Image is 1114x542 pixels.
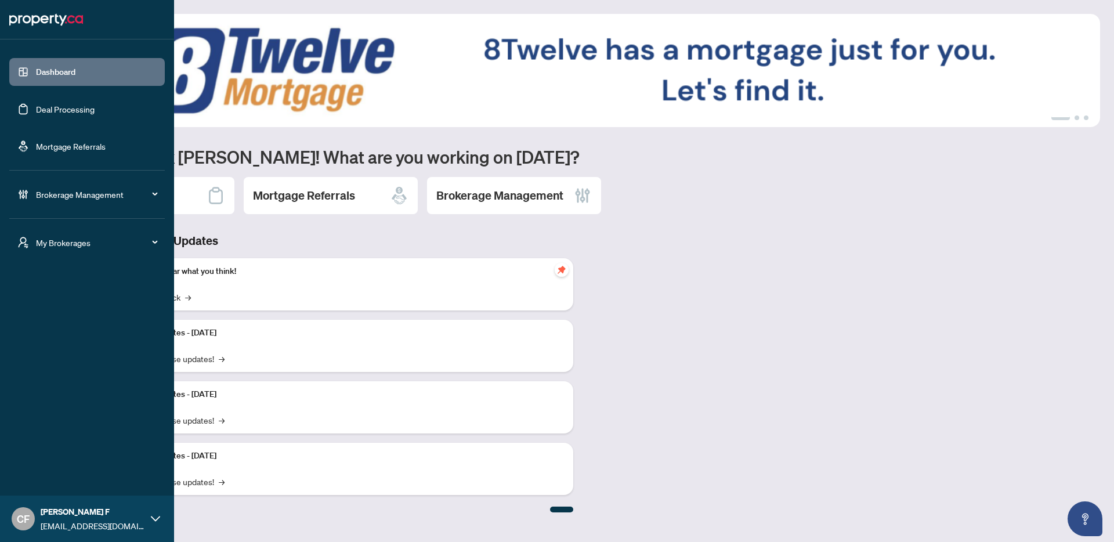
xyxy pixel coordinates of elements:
[555,263,569,277] span: pushpin
[36,141,106,151] a: Mortgage Referrals
[17,237,29,248] span: user-switch
[36,104,95,114] a: Deal Processing
[36,67,75,77] a: Dashboard
[60,233,573,249] h3: Brokerage & Industry Updates
[219,352,225,365] span: →
[1084,115,1088,120] button: 3
[436,187,563,204] h2: Brokerage Management
[41,505,145,518] span: [PERSON_NAME] F
[41,519,145,532] span: [EMAIL_ADDRESS][DOMAIN_NAME]
[253,187,355,204] h2: Mortgage Referrals
[9,10,83,29] img: logo
[185,291,191,303] span: →
[122,388,564,401] p: Platform Updates - [DATE]
[219,414,225,427] span: →
[1068,501,1102,536] button: Open asap
[1051,115,1070,120] button: 1
[36,188,157,201] span: Brokerage Management
[1075,115,1079,120] button: 2
[36,236,157,249] span: My Brokerages
[122,450,564,462] p: Platform Updates - [DATE]
[17,511,30,527] span: CF
[122,327,564,339] p: Platform Updates - [DATE]
[60,146,1100,168] h1: Welcome back [PERSON_NAME]! What are you working on [DATE]?
[219,475,225,488] span: →
[60,14,1100,127] img: Slide 0
[122,265,564,278] p: We want to hear what you think!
